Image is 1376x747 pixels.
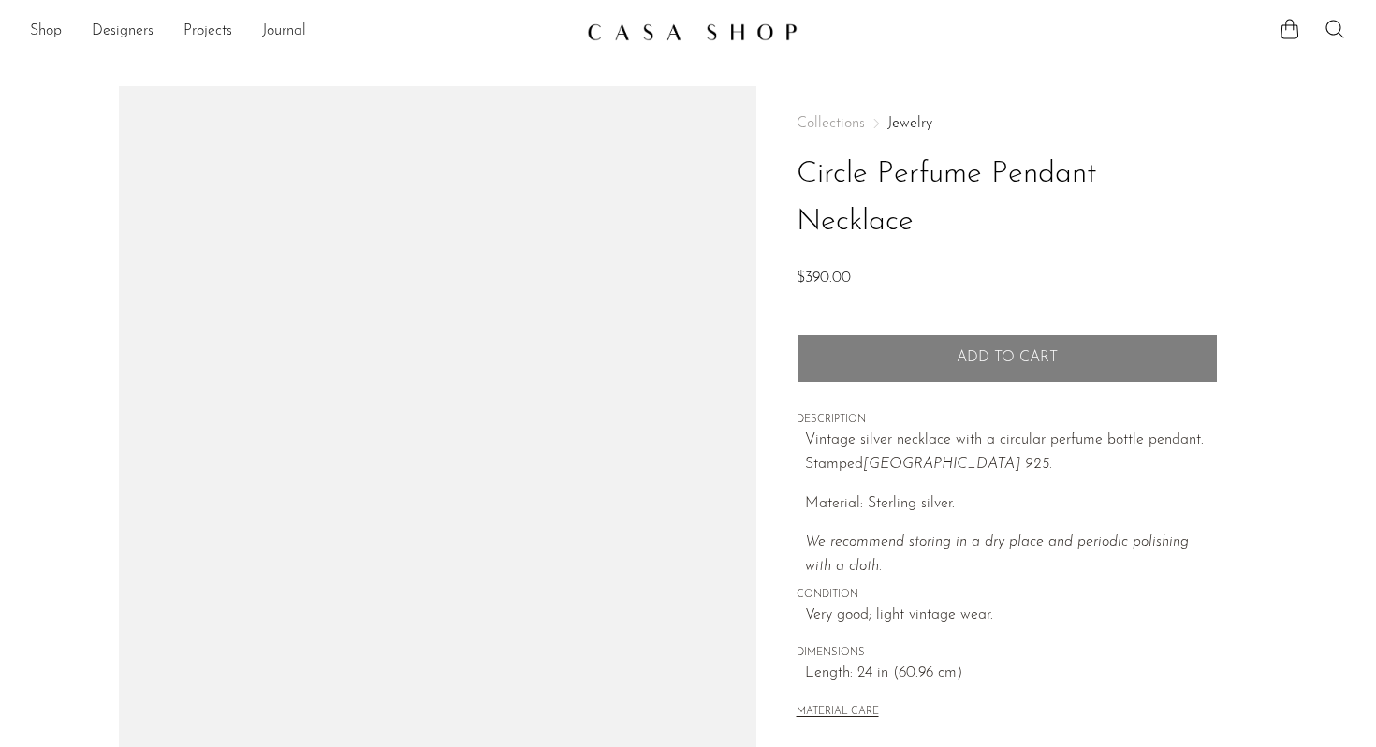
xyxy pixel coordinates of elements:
span: CONDITION [797,587,1218,604]
h1: Circle Perfume Pendant Necklace [797,151,1218,246]
ul: NEW HEADER MENU [30,16,572,48]
button: MATERIAL CARE [797,706,879,720]
span: Length: 24 in (60.96 cm) [805,662,1218,686]
a: Shop [30,20,62,44]
p: Material: Sterling silver. [805,492,1218,517]
span: DIMENSIONS [797,645,1218,662]
span: DESCRIPTION [797,412,1218,429]
span: Collections [797,116,865,131]
span: $390.00 [797,271,851,286]
span: Add to cart [957,349,1058,367]
a: Jewelry [887,116,932,131]
span: Very good; light vintage wear. [805,604,1218,628]
nav: Breadcrumbs [797,116,1218,131]
nav: Desktop navigation [30,16,572,48]
button: Add to cart [797,334,1218,383]
em: [GEOGRAPHIC_DATA] 925. [863,457,1052,472]
p: Vintage silver necklace with a circular perfume bottle pendant. Stamped [805,429,1218,476]
i: We recommend storing in a dry place and periodic polishing with a cloth. [805,535,1189,574]
a: Designers [92,20,154,44]
a: Projects [183,20,232,44]
a: Journal [262,20,306,44]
